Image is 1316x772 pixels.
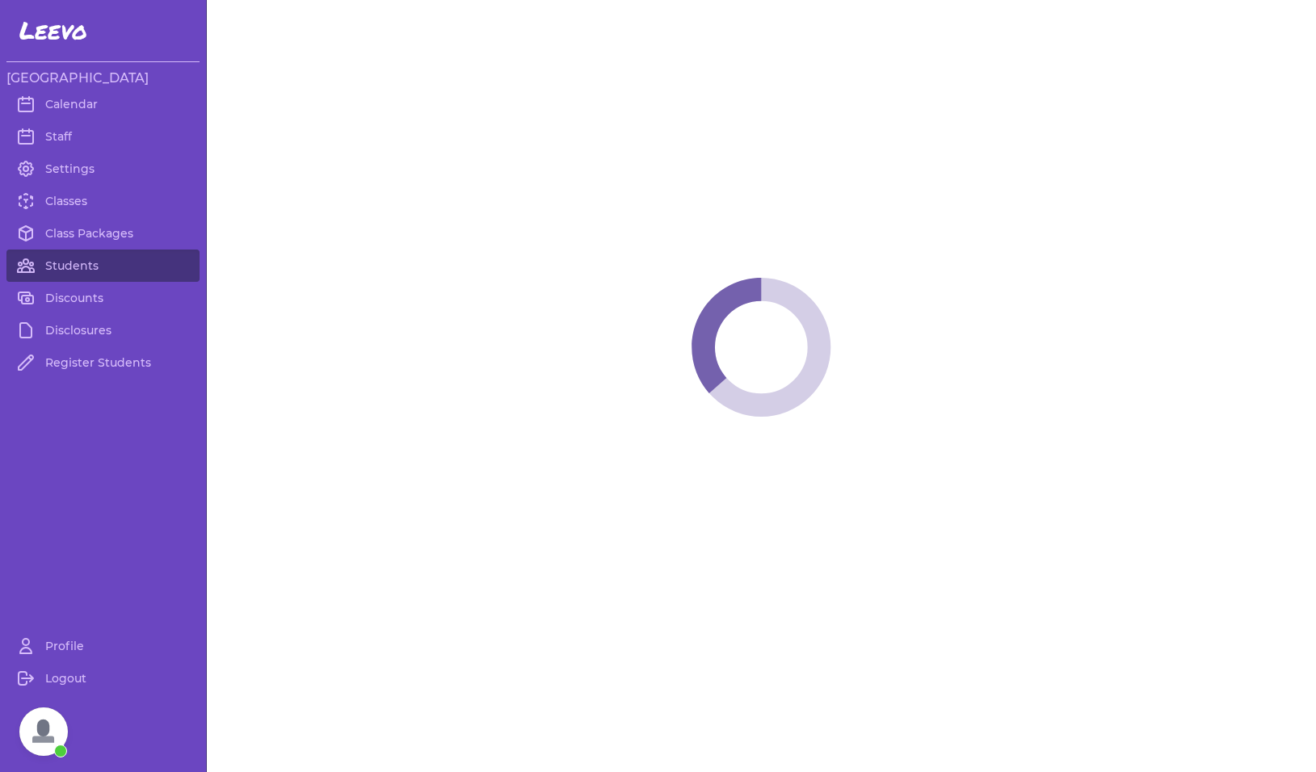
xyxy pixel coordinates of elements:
a: Logout [6,662,200,694]
h3: [GEOGRAPHIC_DATA] [6,69,200,88]
a: Settings [6,153,200,185]
a: Class Packages [6,217,200,250]
a: Register Students [6,346,200,379]
a: Classes [6,185,200,217]
a: Disclosures [6,314,200,346]
a: Profile [6,630,200,662]
a: Students [6,250,200,282]
a: Staff [6,120,200,153]
a: Calendar [6,88,200,120]
a: Discounts [6,282,200,314]
div: Open chat [19,707,68,756]
span: Leevo [19,16,87,45]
